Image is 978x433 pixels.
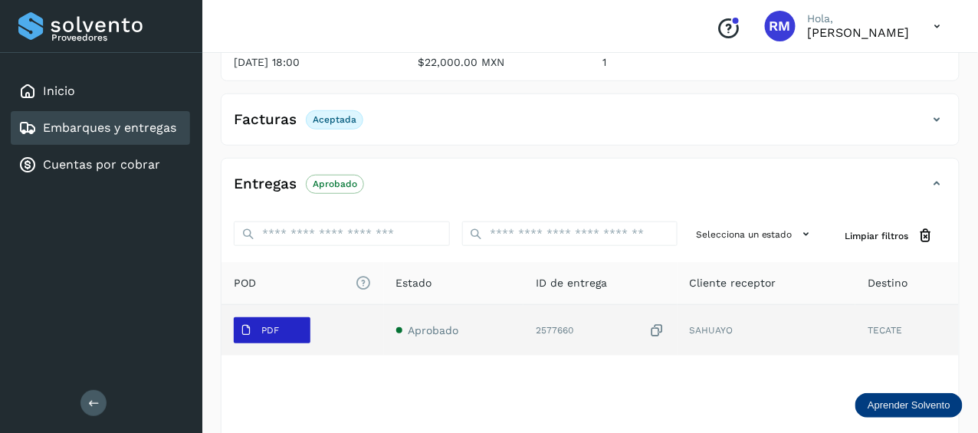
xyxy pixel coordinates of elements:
div: Inicio [11,74,190,108]
p: PDF [261,325,279,336]
div: 2577660 [536,323,665,339]
a: Cuentas por cobrar [43,157,160,172]
p: Hola, [808,12,910,25]
span: POD [234,275,372,291]
button: Limpiar filtros [833,221,947,250]
div: Aprender Solvento [855,393,963,418]
p: Proveedores [51,32,184,43]
td: SAHUAYO [678,305,855,356]
div: Cuentas por cobrar [11,148,190,182]
p: [DATE] 18:00 [234,56,394,69]
p: 1 [602,56,763,69]
span: Estado [396,275,432,291]
td: TECATE [855,305,959,356]
p: Aprobado [313,179,357,189]
div: Embarques y entregas [11,111,190,145]
p: RICARDO MONTEMAYOR [808,25,910,40]
span: Cliente receptor [690,275,776,291]
div: FacturasAceptada [222,107,959,145]
span: Aprobado [409,324,459,336]
div: EntregasAprobado [222,171,959,209]
span: ID de entrega [536,275,607,291]
h4: Entregas [234,175,297,193]
span: Destino [868,275,907,291]
p: Aprender Solvento [868,399,950,412]
a: Inicio [43,84,75,98]
a: Embarques y entregas [43,120,176,135]
p: $22,000.00 MXN [418,56,579,69]
button: Selecciona un estado [690,221,821,247]
span: Limpiar filtros [845,229,909,243]
p: Aceptada [313,114,356,125]
h4: Facturas [234,111,297,129]
button: PDF [234,317,310,343]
